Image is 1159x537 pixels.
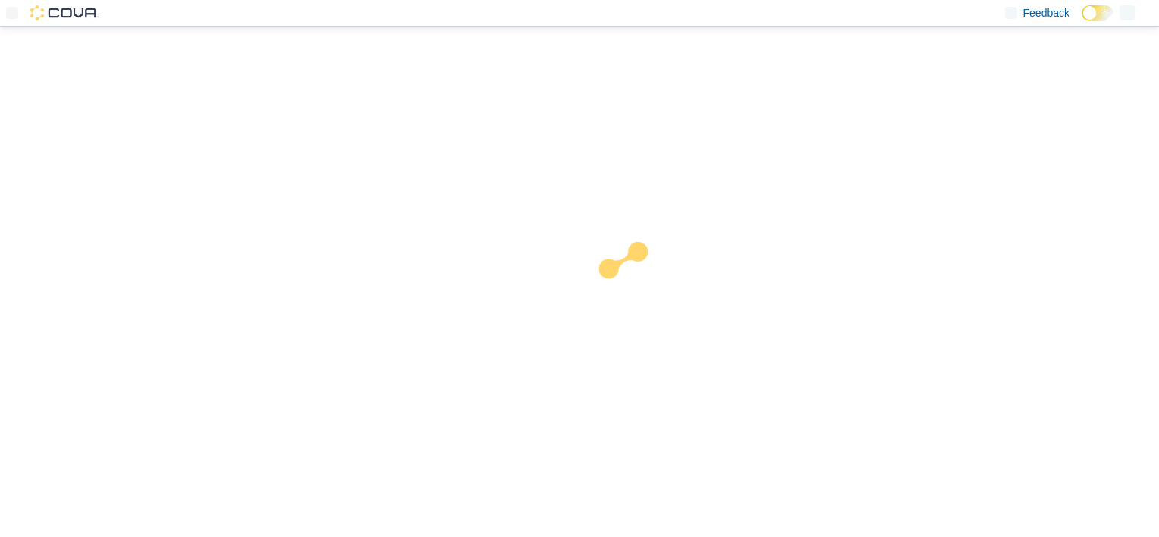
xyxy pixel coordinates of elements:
img: cova-loader [579,231,693,344]
span: Feedback [1023,5,1069,20]
img: Cova [30,5,99,20]
input: Dark Mode [1082,5,1113,21]
span: Dark Mode [1082,21,1082,22]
